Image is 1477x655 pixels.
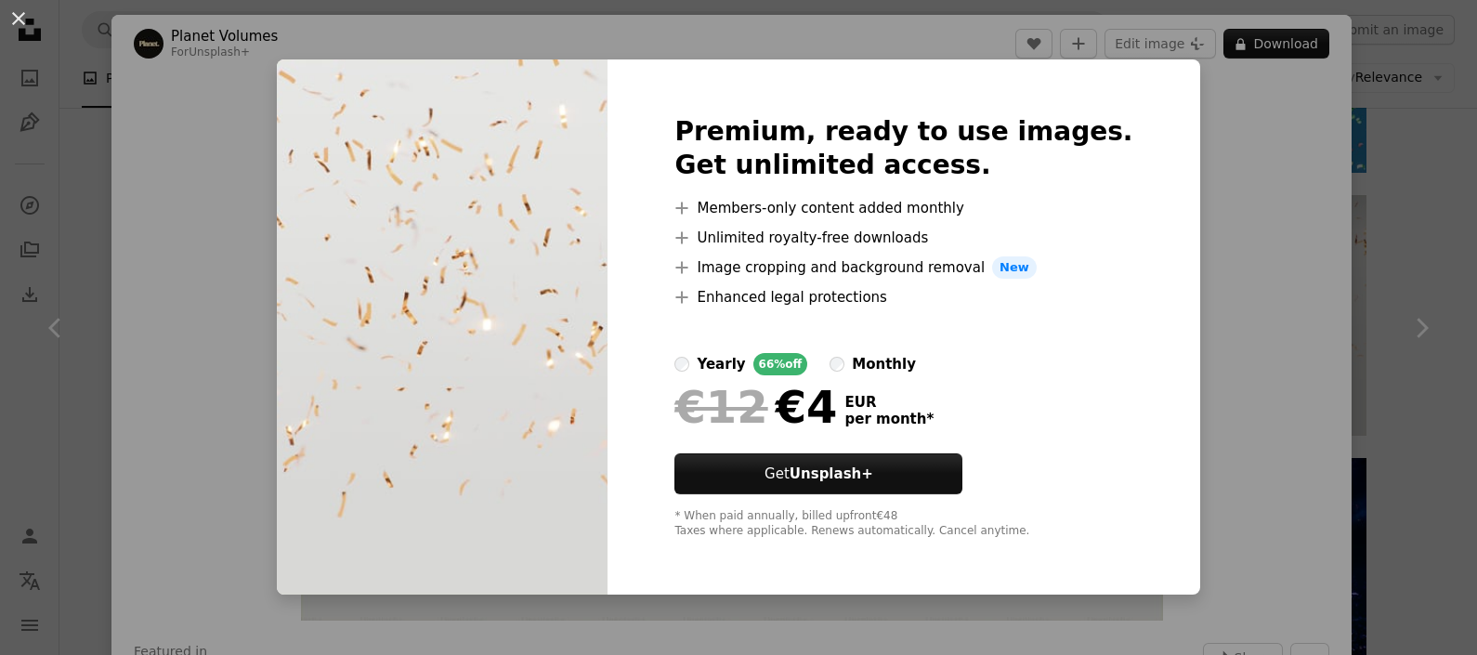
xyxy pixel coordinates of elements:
h2: Premium, ready to use images. Get unlimited access. [674,115,1132,182]
li: Image cropping and background removal [674,256,1132,279]
img: premium_photo-1669200700701-0453642a92a6 [277,59,608,595]
input: yearly66%off [674,357,689,372]
span: EUR [844,394,934,411]
div: yearly [697,353,745,375]
div: monthly [852,353,916,375]
input: monthly [830,357,844,372]
div: €4 [674,383,837,431]
div: 66% off [753,353,808,375]
span: New [992,256,1037,279]
li: Unlimited royalty-free downloads [674,227,1132,249]
strong: Unsplash+ [790,465,873,482]
li: Members-only content added monthly [674,197,1132,219]
li: Enhanced legal protections [674,286,1132,308]
span: per month * [844,411,934,427]
span: €12 [674,383,767,431]
div: * When paid annually, billed upfront €48 Taxes where applicable. Renews automatically. Cancel any... [674,509,1132,539]
button: GetUnsplash+ [674,453,962,494]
